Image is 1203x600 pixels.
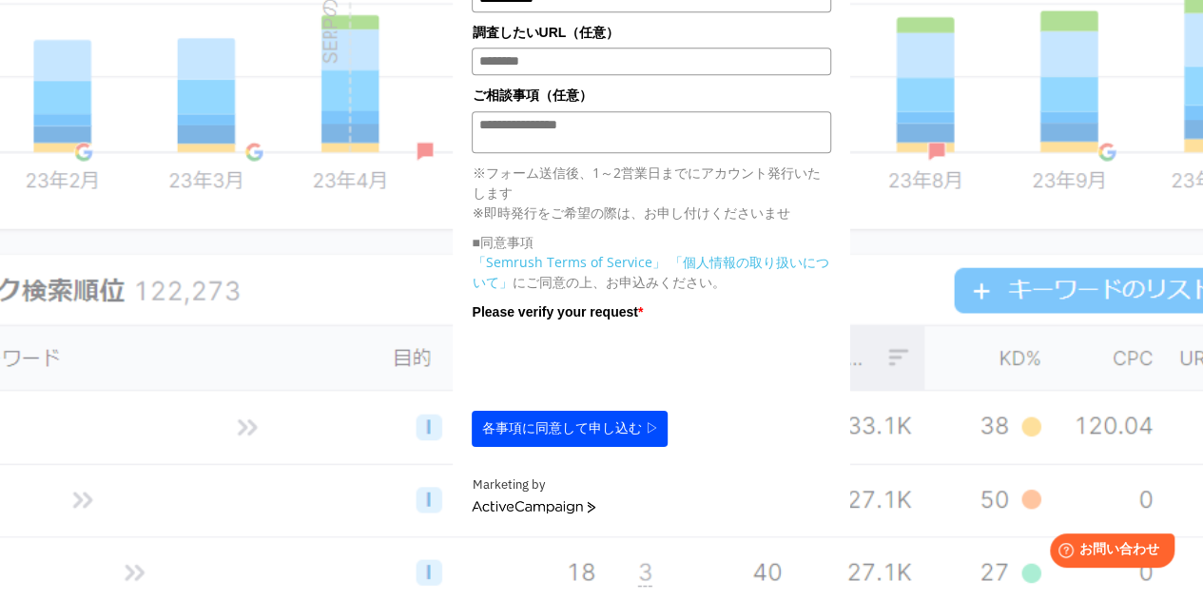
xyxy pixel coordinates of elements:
p: ※フォーム送信後、1～2営業日までにアカウント発行いたします ※即時発行をご希望の際は、お申し付けくださいませ [472,163,830,223]
a: 「個人情報の取り扱いについて」 [472,253,828,291]
button: 各事項に同意して申し込む ▷ [472,411,668,447]
iframe: reCAPTCHA [472,327,761,401]
p: にご同意の上、お申込みください。 [472,252,830,292]
div: Marketing by [472,475,830,495]
p: ■同意事項 [472,232,830,252]
label: ご相談事項（任意） [472,85,830,106]
iframe: Help widget launcher [1034,526,1182,579]
label: Please verify your request [472,301,830,322]
a: 「Semrush Terms of Service」 [472,253,665,271]
label: 調査したいURL（任意） [472,22,830,43]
